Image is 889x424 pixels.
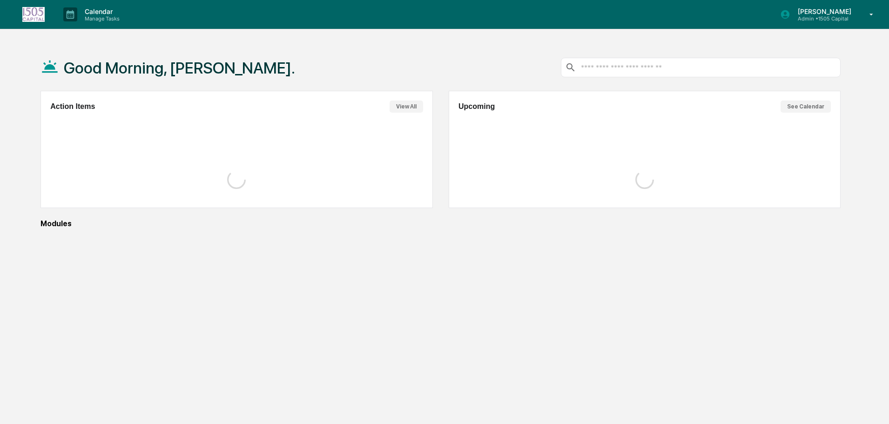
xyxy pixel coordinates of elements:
img: logo [22,7,45,22]
h1: Good Morning, [PERSON_NAME]. [64,59,295,77]
h2: Upcoming [458,102,495,111]
div: Modules [40,219,841,228]
button: See Calendar [781,101,831,113]
h2: Action Items [50,102,95,111]
button: View All [390,101,423,113]
p: [PERSON_NAME] [790,7,856,15]
p: Calendar [77,7,124,15]
p: Manage Tasks [77,15,124,22]
p: Admin • 1505 Capital [790,15,856,22]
